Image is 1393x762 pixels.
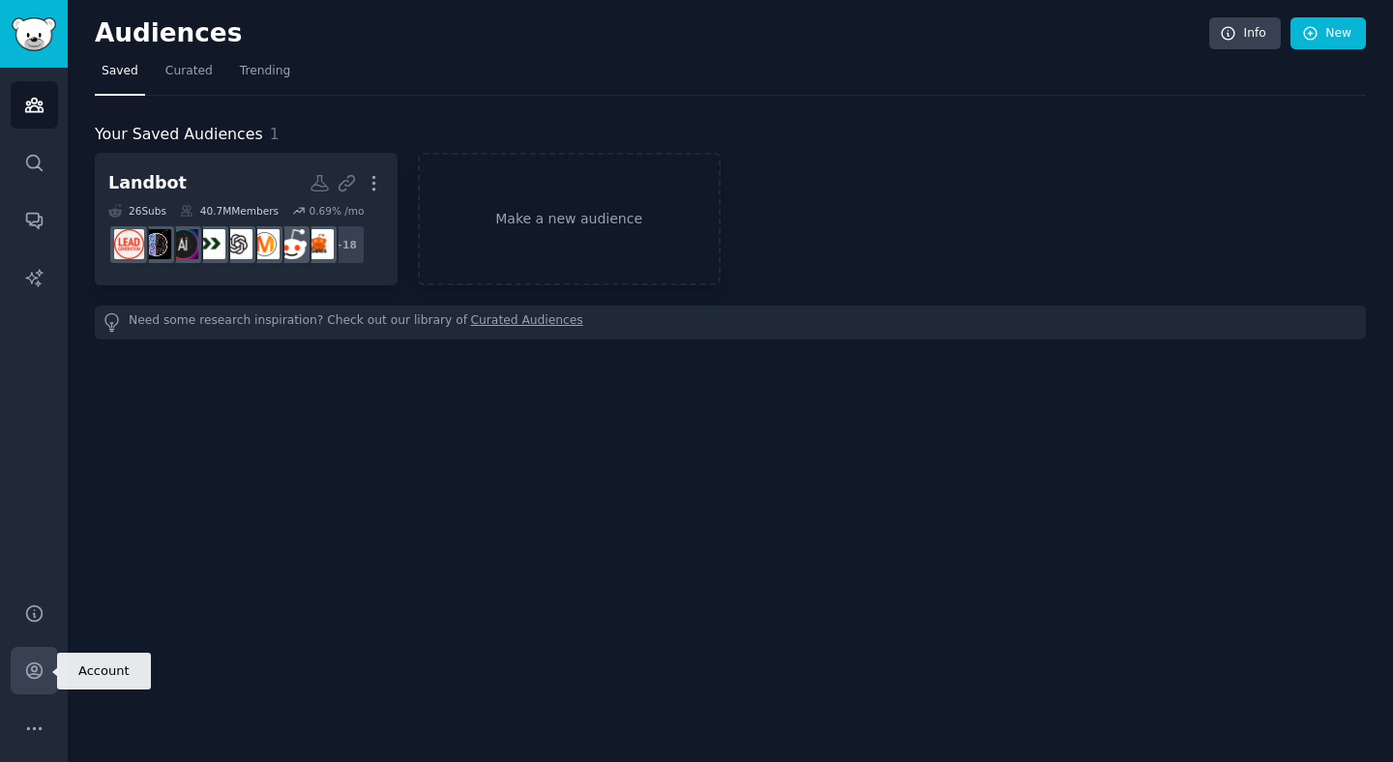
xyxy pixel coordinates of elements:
div: + 18 [325,224,366,265]
a: Curated [159,56,220,96]
img: LeadGeneration [114,229,144,259]
a: Saved [95,56,145,96]
div: 26 Sub s [108,204,166,218]
h2: Audiences [95,18,1209,49]
a: Info [1209,17,1281,50]
img: AskMarketing [250,229,280,259]
div: 0.69 % /mo [309,204,364,218]
img: ChatbotNews [141,229,171,259]
img: Automate [195,229,225,259]
img: GummySearch logo [12,17,56,51]
a: Make a new audience [418,153,721,285]
span: Trending [240,63,290,80]
div: Need some research inspiration? Check out our library of [95,306,1366,339]
a: Curated Audiences [471,312,583,333]
a: Landbot26Subs40.7MMembers0.69% /mo+18Sales_ProfessionalssalesAskMarketingOpenAIAutomateAiAutomati... [95,153,398,285]
img: Sales_Professionals [304,229,334,259]
span: Curated [165,63,213,80]
img: AiAutomations [168,229,198,259]
div: Landbot [108,171,187,195]
img: sales [277,229,307,259]
div: 40.7M Members [180,204,279,218]
span: 1 [270,125,280,143]
a: Trending [233,56,297,96]
a: New [1290,17,1366,50]
span: Your Saved Audiences [95,123,263,147]
span: Saved [102,63,138,80]
img: OpenAI [222,229,252,259]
